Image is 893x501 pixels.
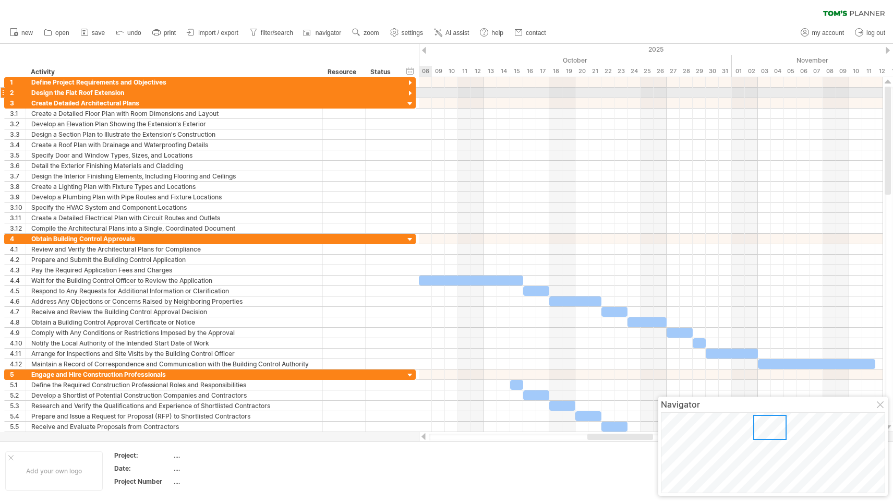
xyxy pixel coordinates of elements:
div: 3.2 [10,119,26,129]
span: help [491,29,503,37]
div: Monday, 27 October 2025 [667,66,680,77]
div: 4.8 [10,317,26,327]
div: 3.12 [10,223,26,233]
div: Obtain a Building Control Approval Certificate or Notice [31,317,317,327]
div: 1 [10,77,26,87]
div: Sunday, 19 October 2025 [562,66,575,77]
div: Tuesday, 4 November 2025 [771,66,784,77]
div: Navigator [661,399,885,410]
a: my account [798,26,847,40]
div: Receive and Review the Building Control Approval Decision [31,307,317,317]
a: save [78,26,108,40]
div: Prepare and Issue a Request for Proposal (RFP) to Shortlisted Contractors [31,411,317,421]
div: Friday, 17 October 2025 [536,66,549,77]
div: Activity [31,67,317,77]
div: Respond to Any Requests for Additional Information or Clarification [31,286,317,296]
div: Wednesday, 8 October 2025 [419,66,432,77]
div: Monday, 13 October 2025 [484,66,497,77]
div: Thursday, 16 October 2025 [523,66,536,77]
div: 4 [10,234,26,244]
span: navigator [316,29,341,37]
div: Review and Verify the Architectural Plans for Compliance [31,244,317,254]
div: Define the Required Construction Professional Roles and Responsibilities [31,380,317,390]
div: Create a Detailed Electrical Plan with Circuit Routes and Outlets [31,213,317,223]
div: 4.10 [10,338,26,348]
div: 5.4 [10,411,26,421]
div: Saturday, 18 October 2025 [549,66,562,77]
div: Wednesday, 12 November 2025 [875,66,888,77]
div: .... [174,451,261,460]
div: 5.1 [10,380,26,390]
div: Sunday, 2 November 2025 [745,66,758,77]
div: Tuesday, 11 November 2025 [862,66,875,77]
div: Notify the Local Authority of the Intended Start Date of Work [31,338,317,348]
div: Define Project Requirements and Objectives [31,77,317,87]
div: Prepare and Submit the Building Control Application [31,255,317,265]
a: navigator [301,26,344,40]
a: zoom [349,26,382,40]
div: Saturday, 1 November 2025 [732,66,745,77]
div: Compile the Architectural Plans into a Single, Coordinated Document [31,223,317,233]
div: 4.11 [10,349,26,359]
div: Friday, 7 November 2025 [810,66,823,77]
div: Obtain Building Control Approvals [31,234,317,244]
div: Receive and Evaluate Proposals from Contractors [31,422,317,432]
div: 3.4 [10,140,26,150]
div: Develop a Plumbing Plan with Pipe Routes and Fixture Locations [31,192,317,202]
div: Wait for the Building Control Officer to Review the Application [31,276,317,285]
div: Address Any Objections or Concerns Raised by Neighboring Properties [31,296,317,306]
div: Sunday, 9 November 2025 [836,66,849,77]
div: Design a Section Plan to Illustrate the Extension's Construction [31,129,317,139]
div: Research and Verify the Qualifications and Experience of Shortlisted Contractors [31,401,317,411]
div: 4.12 [10,359,26,369]
a: new [7,26,36,40]
span: log out [866,29,885,37]
div: 4.7 [10,307,26,317]
div: Sunday, 12 October 2025 [471,66,484,77]
div: Design the Interior Finishing Elements, Including Flooring and Ceilings [31,171,317,181]
div: Monday, 20 October 2025 [575,66,588,77]
span: contact [526,29,546,37]
span: AI assist [445,29,469,37]
div: Resource [328,67,359,77]
div: Pay the Required Application Fees and Charges [31,265,317,275]
div: Specify Door and Window Types, Sizes, and Locations [31,150,317,160]
div: Thursday, 30 October 2025 [706,66,719,77]
div: Saturday, 8 November 2025 [823,66,836,77]
a: print [150,26,179,40]
span: settings [402,29,423,37]
div: 4.2 [10,255,26,265]
span: new [21,29,33,37]
div: Comply with Any Conditions or Restrictions Imposed by the Approval [31,328,317,338]
div: .... [174,464,261,473]
div: Maintain a Record of Correspondence and Communication with the Building Control Authority [31,359,317,369]
a: help [477,26,506,40]
a: settings [388,26,426,40]
div: Tuesday, 14 October 2025 [497,66,510,77]
div: Friday, 10 October 2025 [445,66,458,77]
div: Thursday, 9 October 2025 [432,66,445,77]
div: 5.5 [10,422,26,432]
a: import / export [184,26,242,40]
span: zoom [364,29,379,37]
div: Tuesday, 28 October 2025 [680,66,693,77]
div: 3.11 [10,213,26,223]
a: undo [113,26,144,40]
div: Create a Lighting Plan with Fixture Types and Locations [31,182,317,192]
div: Project Number [114,477,172,486]
div: Design the Flat Roof Extension [31,88,317,98]
div: 4.6 [10,296,26,306]
a: filter/search [247,26,296,40]
div: Wednesday, 15 October 2025 [510,66,523,77]
div: Monday, 10 November 2025 [849,66,862,77]
div: Tuesday, 21 October 2025 [588,66,601,77]
span: import / export [198,29,238,37]
div: Thursday, 6 November 2025 [797,66,810,77]
div: 4.4 [10,276,26,285]
div: Wednesday, 29 October 2025 [693,66,706,77]
span: open [55,29,69,37]
div: 3.8 [10,182,26,192]
div: 3.1 [10,109,26,118]
span: undo [127,29,141,37]
div: 4.1 [10,244,26,254]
